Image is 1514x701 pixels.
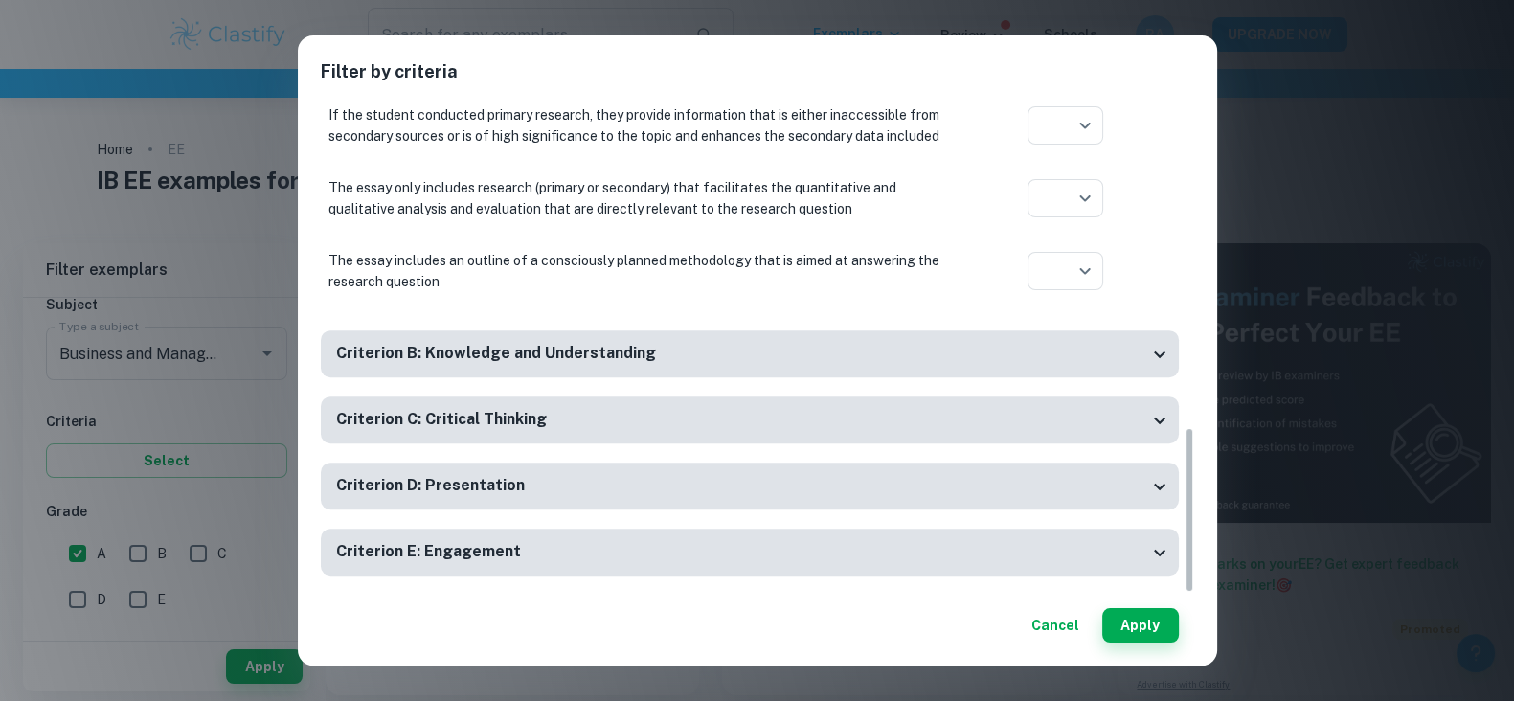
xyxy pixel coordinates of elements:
[1102,608,1179,643] button: Apply
[328,177,960,219] p: The essay only includes research (primary or secondary) that facilitates the quantitative and qua...
[328,250,960,292] p: The essay includes an outline of a consciously planned methodology that is aimed at answering the...
[328,104,960,147] p: If the student conducted primary research, they provide information that is either inaccessible f...
[336,342,656,366] h6: Criterion B: Knowledge and Understanding
[321,396,1179,443] div: Criterion C: Critical Thinking
[321,58,1194,101] h2: Filter by criteria
[336,474,525,498] h6: Criterion D: Presentation
[1024,608,1087,643] button: Cancel
[321,463,1179,509] div: Criterion D: Presentation
[336,540,521,564] h6: Criterion E: Engagement
[321,529,1179,576] div: Criterion E: Engagement
[336,408,547,432] h6: Criterion C: Critical Thinking
[321,330,1179,377] div: Criterion B: Knowledge and Understanding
